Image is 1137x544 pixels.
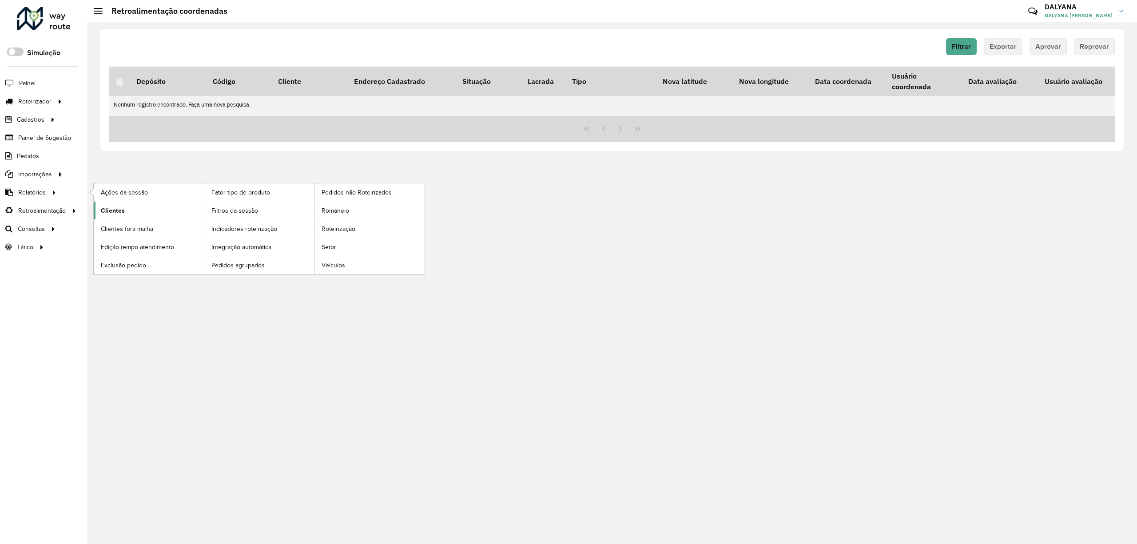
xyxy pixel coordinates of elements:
[94,238,204,256] a: Edição tempo atendimento
[101,188,148,197] span: Ações da sessão
[17,115,44,124] span: Cadastros
[322,206,349,215] span: Romaneio
[94,183,204,201] a: Ações da sessão
[566,67,641,96] th: Tipo
[322,261,345,270] span: Veículos
[272,67,348,96] th: Cliente
[314,183,425,201] a: Pedidos não Roteirizados
[18,224,45,234] span: Consultas
[1023,2,1042,21] a: Contato Rápido
[348,67,456,96] th: Endereço Cadastrado
[94,202,204,219] a: Clientes
[1045,3,1113,11] h3: DALYANA
[522,67,566,96] th: Lacrada
[18,133,71,143] span: Painel de Sugestão
[809,67,886,96] th: Data coordenada
[204,238,314,256] a: Integração automática
[18,188,46,197] span: Relatórios
[101,206,125,215] span: Clientes
[17,151,39,161] span: Pedidos
[101,261,146,270] span: Exclusão pedido
[204,256,314,274] a: Pedidos agrupados
[733,67,809,96] th: Nova longitude
[207,67,272,96] th: Código
[18,170,52,179] span: Importações
[946,38,977,55] button: Filtrar
[322,188,392,197] span: Pedidos não Roteirizados
[322,242,336,252] span: Setor
[1045,12,1113,20] span: DALYANA [PERSON_NAME]
[94,256,204,274] a: Exclusão pedido
[211,188,270,197] span: Fator tipo de produto
[101,224,153,234] span: Clientes fora malha
[204,220,314,238] a: Indicadores roteirização
[18,206,66,215] span: Retroalimentação
[101,242,174,252] span: Edição tempo atendimento
[314,202,425,219] a: Romaneio
[103,6,227,16] h2: Retroalimentação coordenadas
[322,224,355,234] span: Roteirização
[27,48,60,58] label: Simulação
[17,242,33,252] span: Tático
[886,67,962,96] th: Usuário coordenada
[1038,67,1115,96] th: Usuário avaliação
[204,202,314,219] a: Filtros da sessão
[204,183,314,201] a: Fator tipo de produto
[19,79,36,88] span: Painel
[314,238,425,256] a: Setor
[18,97,52,106] span: Roteirizador
[314,220,425,238] a: Roteirização
[456,67,522,96] th: Situação
[94,220,204,238] a: Clientes fora malha
[130,67,207,96] th: Depósito
[952,43,971,50] span: Filtrar
[211,224,277,234] span: Indicadores roteirização
[211,261,265,270] span: Pedidos agrupados
[211,242,271,252] span: Integração automática
[657,67,733,96] th: Nova latitude
[211,206,258,215] span: Filtros da sessão
[962,67,1039,96] th: Data avaliação
[314,256,425,274] a: Veículos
